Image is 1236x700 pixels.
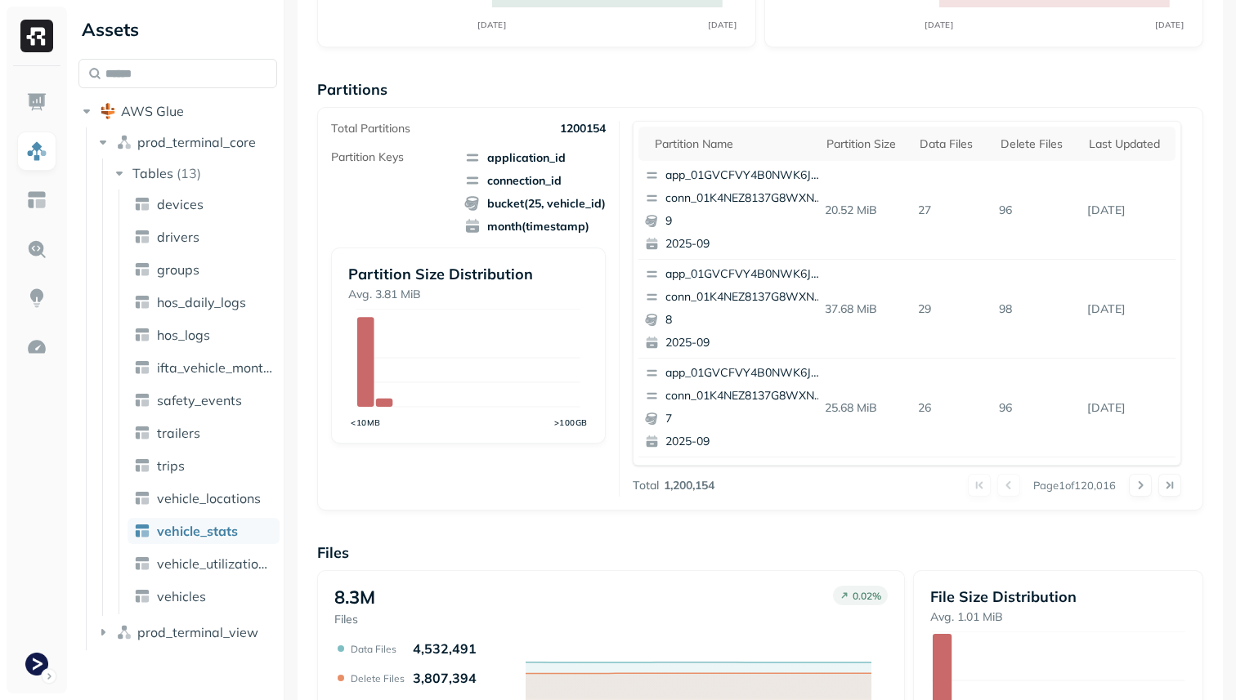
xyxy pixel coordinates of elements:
p: Files [317,543,1203,562]
img: table [134,392,150,408]
img: table [134,457,150,474]
span: prod_terminal_core [137,134,256,150]
p: 96 [992,394,1081,422]
img: namespace [116,624,132,640]
p: 29 [911,295,992,323]
button: app_01GVCFVY4B0NWK6JYK87JP2WRPconn_01K4NEZ8137G8WXNV00CK90XW182025-09 [638,260,831,358]
button: app_01GVCFVY4B0NWK6JYK87JP2WRPconn_01K4NEZ8137G8WXNV00CK90XW172025-09 [638,359,831,457]
img: table [134,261,150,278]
button: AWS Glue [78,98,277,124]
p: 0.02 % [853,590,881,602]
p: 20.52 MiB [818,196,912,225]
a: vehicle_utilization_day [128,551,280,577]
span: prod_terminal_view [137,624,258,640]
img: table [134,359,150,376]
a: trips [128,453,280,479]
span: ifta_vehicle_months [157,359,273,376]
button: app_01GVCFVY4B0NWK6JYK87JP2WRPconn_01K4NEZ8137G8WXNV00CK90XW162025-09 [638,457,831,555]
img: table [134,555,150,572]
a: hos_daily_logs [128,289,280,315]
a: hos_logs [128,322,280,348]
tspan: [DATE] [478,20,507,29]
a: trailers [128,420,280,446]
img: table [134,523,150,539]
span: vehicle_utilization_day [157,555,273,572]
p: Partition Keys [331,149,404,165]
p: 2025-09 [665,434,824,450]
p: File Size Distribution [930,587,1186,606]
span: safety_events [157,392,242,408]
a: vehicles [128,583,280,609]
a: ifta_vehicle_months [128,354,280,381]
p: Page 1 of 120,016 [1033,478,1116,493]
p: Delete Files [351,672,405,684]
p: Sep 18, 2025 [1081,394,1176,422]
span: bucket(25, vehicle_id) [464,195,606,212]
p: app_01GVCFVY4B0NWK6JYK87JP2WRP [665,365,824,381]
span: devices [157,196,204,212]
tspan: [DATE] [925,20,954,29]
a: drivers [128,224,280,250]
img: table [134,196,150,212]
button: app_01GVCFVY4B0NWK6JYK87JP2WRPconn_01K4NEZ8137G8WXNV00CK90XW192025-09 [638,161,831,259]
img: table [134,490,150,506]
button: Tables(13) [111,160,279,186]
p: 2025-09 [665,335,824,351]
a: vehicle_locations [128,485,280,511]
p: 9 [665,213,824,230]
p: 25.68 MiB [818,394,912,422]
p: 8 [665,312,824,328]
img: table [134,327,150,343]
p: 98 [992,295,1081,323]
img: Terminal [25,653,48,675]
button: prod_terminal_view [95,619,278,645]
span: connection_id [464,172,606,189]
p: 4,532,491 [413,640,477,657]
p: 2025-09 [665,236,824,252]
a: safety_events [128,387,280,413]
img: Insights [26,288,47,309]
tspan: [DATE] [709,20,737,29]
p: 96 [992,196,1081,225]
span: month(timestamp) [464,218,606,234]
p: Sep 18, 2025 [1081,295,1176,323]
div: Last updated [1089,136,1167,152]
span: groups [157,261,199,278]
p: ( 13 ) [177,165,201,181]
div: Delete Files [1001,136,1073,152]
tspan: <10MB [351,417,381,427]
p: Partition Size Distribution [348,265,589,283]
a: vehicle_stats [128,518,280,544]
img: table [134,588,150,604]
p: conn_01K4NEZ8137G8WXNV00CK90XW1 [665,190,824,207]
p: conn_01K4NEZ8137G8WXNV00CK90XW1 [665,388,824,404]
img: Ryft [20,20,53,52]
img: Asset Explorer [26,189,47,211]
p: Partitions [317,80,1203,99]
span: hos_daily_logs [157,294,246,310]
a: groups [128,256,280,283]
span: Tables [132,165,173,181]
a: devices [128,191,280,217]
img: Query Explorer [26,239,47,260]
p: conn_01K4NEZ8137G8WXNV00CK90XW1 [665,289,824,305]
span: application_id [464,149,606,166]
img: root [100,103,116,119]
img: table [134,425,150,441]
p: Total [633,478,659,493]
img: Dashboard [26,91,47,113]
span: trips [157,457,185,474]
span: hos_logs [157,327,210,343]
span: vehicles [157,588,206,604]
span: AWS Glue [121,103,184,119]
img: namespace [116,134,132,150]
span: vehicle_stats [157,523,238,539]
p: 1200154 [560,121,606,136]
img: table [134,229,150,245]
p: 26 [911,394,992,422]
tspan: [DATE] [1156,20,1184,29]
button: prod_terminal_core [95,129,278,155]
p: 1,200,154 [664,478,714,493]
p: Total Partitions [331,121,410,136]
p: Avg. 1.01 MiB [930,609,1186,625]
